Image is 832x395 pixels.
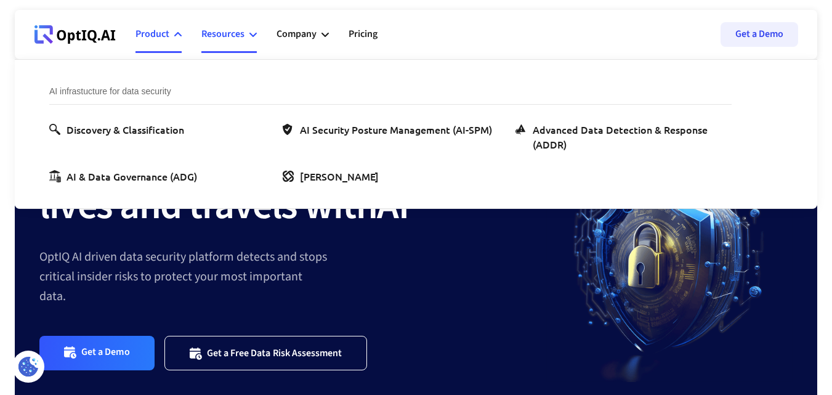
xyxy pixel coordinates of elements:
[39,247,546,306] div: OptIQ AI driven data security platform detects and stops critical insider risks to protect your m...
[34,43,35,44] div: Webflow Homepage
[164,336,368,370] a: Get a Free Data Risk Assessment
[39,336,155,370] a: Get a Demo
[34,16,116,53] a: Webflow Homepage
[349,16,378,53] a: Pricing
[81,346,130,360] div: Get a Demo
[67,122,184,137] div: Discovery & Classification
[283,169,384,184] a: [PERSON_NAME]
[49,122,189,137] a: Discovery & Classification
[49,84,732,105] div: AI infrastucture for data security
[515,122,732,152] a: Advanced Data Detection & Response (ADDR)
[207,347,342,359] div: Get a Free Data Risk Assessment
[135,16,182,53] div: Product
[300,169,379,184] div: [PERSON_NAME]
[49,169,202,184] a: AI & Data Governance (ADG)
[300,122,492,137] div: AI Security Posture Management (AI-SPM)
[201,26,244,43] div: Resources
[277,26,317,43] div: Company
[277,16,329,53] div: Company
[67,169,197,184] div: AI & Data Governance (ADG)
[135,26,169,43] div: Product
[721,22,798,47] a: Get a Demo
[533,122,727,152] div: Advanced Data Detection & Response (ADDR)
[283,122,497,137] a: AI Security Posture Management (AI-SPM)
[15,59,817,209] nav: Product
[201,16,257,53] div: Resources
